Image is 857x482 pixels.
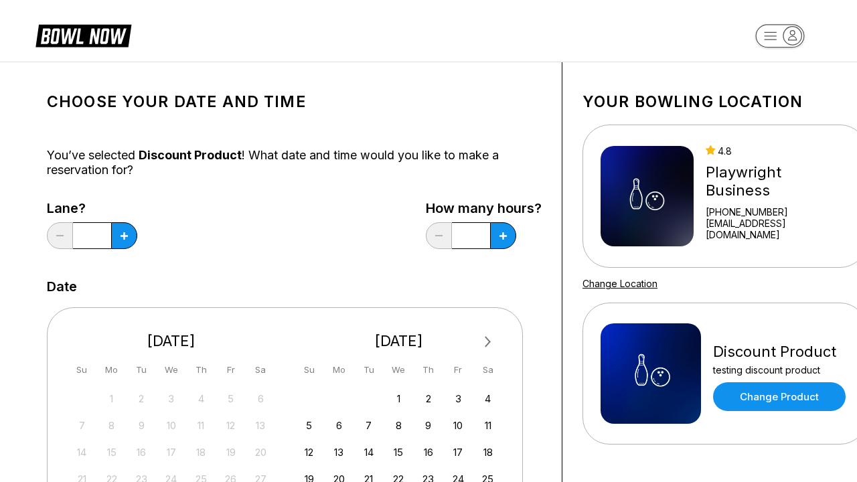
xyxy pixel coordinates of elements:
[162,416,180,434] div: Not available Wednesday, September 10th, 2025
[601,323,701,424] img: Discount Product
[73,443,91,461] div: Not available Sunday, September 14th, 2025
[139,148,242,162] span: Discount Product
[390,361,408,379] div: We
[192,416,210,434] div: Not available Thursday, September 11th, 2025
[192,361,210,379] div: Th
[300,443,318,461] div: Choose Sunday, October 12th, 2025
[133,416,151,434] div: Not available Tuesday, September 9th, 2025
[713,343,846,361] div: Discount Product
[419,443,437,461] div: Choose Thursday, October 16th, 2025
[360,443,378,461] div: Choose Tuesday, October 14th, 2025
[449,390,467,408] div: Choose Friday, October 3rd, 2025
[222,443,240,461] div: Not available Friday, September 19th, 2025
[449,416,467,434] div: Choose Friday, October 10th, 2025
[419,390,437,408] div: Choose Thursday, October 2nd, 2025
[706,206,849,218] div: [PHONE_NUMBER]
[192,390,210,408] div: Not available Thursday, September 4th, 2025
[479,390,497,408] div: Choose Saturday, October 4th, 2025
[713,364,846,376] div: testing discount product
[102,361,121,379] div: Mo
[192,443,210,461] div: Not available Thursday, September 18th, 2025
[222,416,240,434] div: Not available Friday, September 12th, 2025
[300,416,318,434] div: Choose Sunday, October 5th, 2025
[252,416,270,434] div: Not available Saturday, September 13th, 2025
[102,390,121,408] div: Not available Monday, September 1st, 2025
[390,443,408,461] div: Choose Wednesday, October 15th, 2025
[706,163,849,199] div: Playwright Business
[162,443,180,461] div: Not available Wednesday, September 17th, 2025
[449,443,467,461] div: Choose Friday, October 17th, 2025
[162,390,180,408] div: Not available Wednesday, September 3rd, 2025
[479,416,497,434] div: Choose Saturday, October 11th, 2025
[47,279,77,294] label: Date
[390,416,408,434] div: Choose Wednesday, October 8th, 2025
[252,361,270,379] div: Sa
[47,92,542,111] h1: Choose your Date and time
[222,390,240,408] div: Not available Friday, September 5th, 2025
[330,443,348,461] div: Choose Monday, October 13th, 2025
[419,361,437,379] div: Th
[73,416,91,434] div: Not available Sunday, September 7th, 2025
[706,218,849,240] a: [EMAIL_ADDRESS][DOMAIN_NAME]
[47,148,542,177] div: You’ve selected ! What date and time would you like to make a reservation for?
[162,361,180,379] div: We
[102,416,121,434] div: Not available Monday, September 8th, 2025
[252,443,270,461] div: Not available Saturday, September 20th, 2025
[68,332,275,350] div: [DATE]
[47,201,137,216] label: Lane?
[713,382,846,411] a: Change Product
[601,146,694,246] img: Playwright Business
[426,201,542,216] label: How many hours?
[479,443,497,461] div: Choose Saturday, October 18th, 2025
[102,443,121,461] div: Not available Monday, September 15th, 2025
[252,390,270,408] div: Not available Saturday, September 6th, 2025
[133,361,151,379] div: Tu
[419,416,437,434] div: Choose Thursday, October 9th, 2025
[222,361,240,379] div: Fr
[390,390,408,408] div: Choose Wednesday, October 1st, 2025
[73,361,91,379] div: Su
[360,416,378,434] div: Choose Tuesday, October 7th, 2025
[477,331,499,353] button: Next Month
[330,416,348,434] div: Choose Monday, October 6th, 2025
[582,278,657,289] a: Change Location
[133,443,151,461] div: Not available Tuesday, September 16th, 2025
[449,361,467,379] div: Fr
[479,361,497,379] div: Sa
[295,332,503,350] div: [DATE]
[706,145,849,157] div: 4.8
[360,361,378,379] div: Tu
[330,361,348,379] div: Mo
[300,361,318,379] div: Su
[133,390,151,408] div: Not available Tuesday, September 2nd, 2025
